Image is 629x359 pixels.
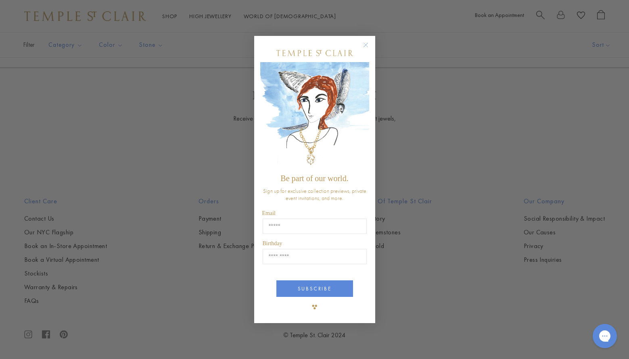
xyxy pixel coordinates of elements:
img: c4a9eb12-d91a-4d4a-8ee0-386386f4f338.jpeg [260,62,369,170]
img: Temple St. Clair [276,50,353,56]
button: Close dialog [365,44,375,54]
input: Email [263,219,367,234]
img: TSC [307,299,323,315]
span: Be part of our world. [280,174,348,183]
span: Birthday [263,240,282,246]
button: SUBSCRIBE [276,280,353,297]
span: Email [262,210,276,216]
iframe: Gorgias live chat messenger [589,321,621,351]
span: Sign up for exclusive collection previews, private event invitations, and more. [263,187,366,202]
